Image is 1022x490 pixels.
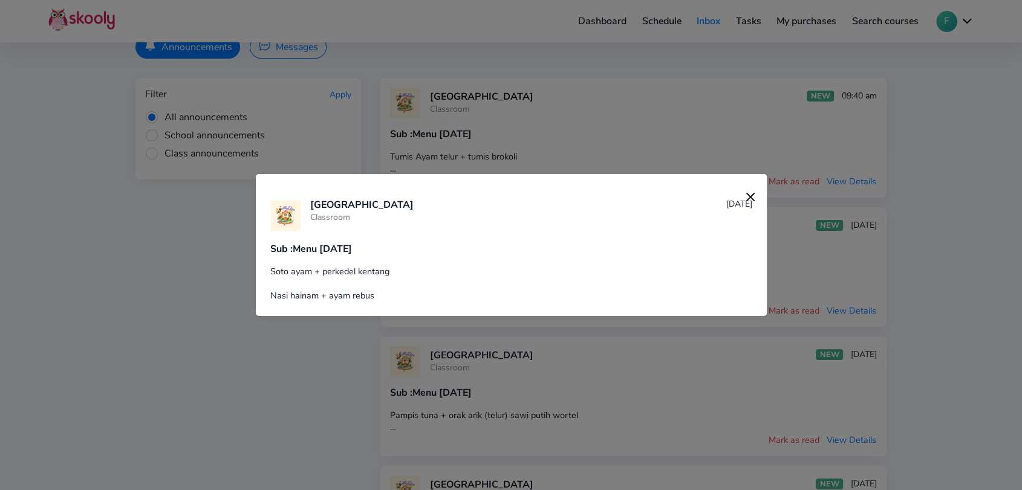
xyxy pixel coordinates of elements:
div: Menu [DATE] [270,242,752,256]
span: Sub : [270,242,293,256]
div: [DATE] [726,198,752,233]
div: [GEOGRAPHIC_DATA] [310,198,414,211]
div: Classroom [310,211,414,223]
img: 20201103140951286199961659839494hYz471L5eL1FsRFsP4.jpg [270,201,301,231]
div: Soto ayam + perkedel kentang Nasi hainam + ayam rebus [270,265,752,301]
